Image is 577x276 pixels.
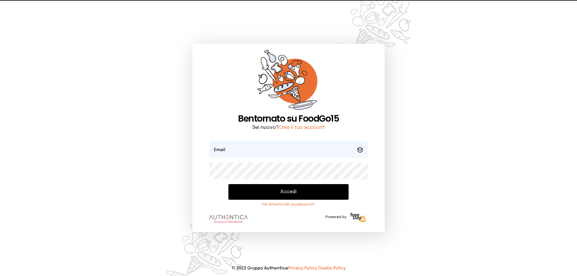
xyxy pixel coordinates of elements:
p: Sei nuovo? [209,124,368,131]
button: Accedi [228,184,349,200]
p: © 2023 Gruppo Authentica [10,265,567,271]
img: logo-freeday.3e08031.png [349,212,368,224]
span: Powered by [325,215,347,220]
img: sticker-orange.65babaf.png [257,50,320,113]
img: logo.8f33a47.png [209,215,248,223]
a: Cookie Policy [318,266,346,270]
a: Hai dimenticato la password? [228,202,349,207]
a: Privacy Policy [288,266,317,270]
a: Crea il tuo account [279,125,325,130]
h1: Bentornato su FoodGo15 [209,113,368,124]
